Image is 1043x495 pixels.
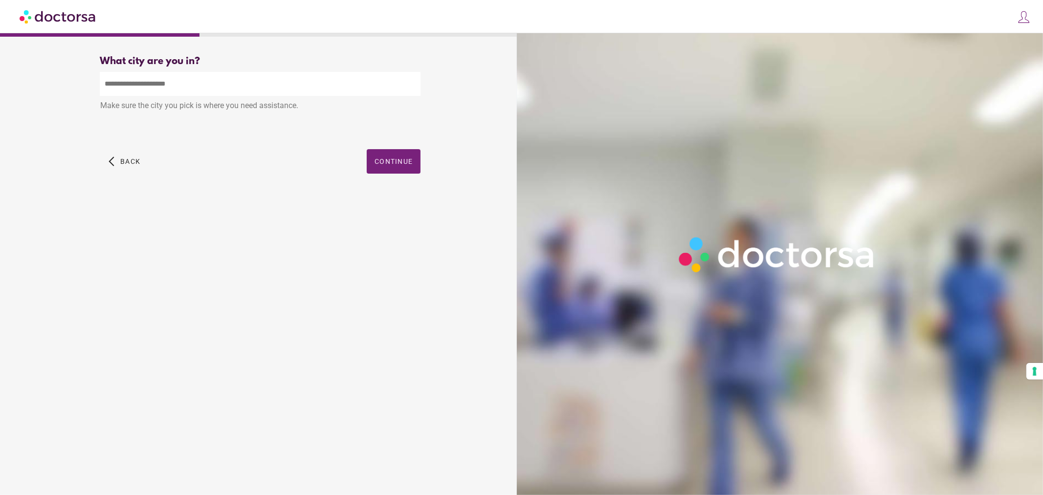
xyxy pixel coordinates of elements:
button: arrow_back_ios Back [105,149,144,174]
span: Continue [375,157,413,165]
span: Back [120,157,140,165]
img: icons8-customer-100.png [1017,10,1031,24]
div: Make sure the city you pick is where you need assistance. [100,96,421,117]
button: Your consent preferences for tracking technologies [1026,363,1043,380]
img: Doctorsa.com [20,5,97,27]
button: Continue [367,149,421,174]
img: Logo-Doctorsa-trans-White-partial-flat.png [673,231,882,278]
div: What city are you in? [100,56,421,67]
